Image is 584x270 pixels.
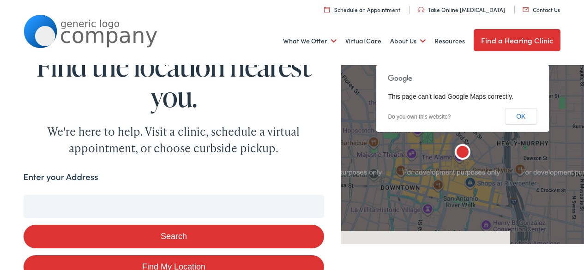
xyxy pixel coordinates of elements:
img: utility icon [324,6,330,12]
img: utility icon [523,7,529,12]
a: Find a Hearing Clinic [474,29,560,51]
a: Do you own this website? [388,114,451,120]
h1: Find the location nearest you. [24,51,325,112]
label: Enter your Address [24,170,98,184]
div: The Alamo [452,142,474,164]
a: Virtual Care [345,24,381,58]
button: Search [24,225,325,248]
div: We're here to help. Visit a clinic, schedule a virtual appointment, or choose curbside pickup. [26,123,321,156]
a: What We Offer [283,24,337,58]
a: Schedule an Appointment [324,6,400,13]
img: utility icon [418,7,424,12]
a: Take Online [MEDICAL_DATA] [418,6,505,13]
span: This page can't load Google Maps correctly. [388,93,513,100]
a: About Us [390,24,426,58]
a: Resources [434,24,465,58]
a: Contact Us [523,6,560,13]
button: OK [505,108,537,125]
input: Enter your address or zip code [24,195,325,218]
